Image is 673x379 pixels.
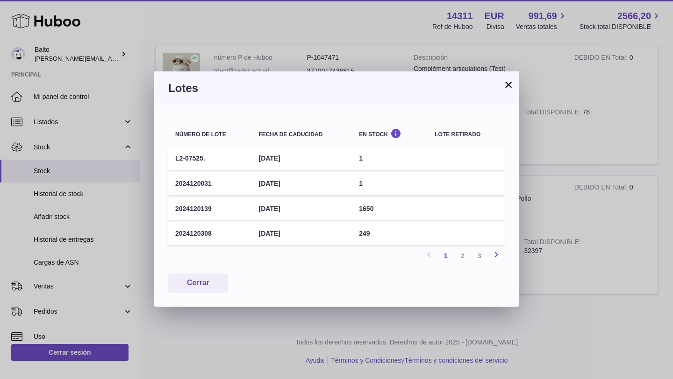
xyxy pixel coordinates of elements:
[168,274,228,293] button: Cerrar
[168,222,251,245] td: 2024120308
[175,132,244,138] div: Número de lote
[359,128,421,137] div: En stock
[352,172,428,195] td: 1
[503,79,514,90] button: ×
[352,197,428,220] td: 1650
[168,172,251,195] td: 2024120031
[352,147,428,170] td: 1
[251,222,352,245] td: [DATE]
[251,197,352,220] td: [DATE]
[251,172,352,195] td: [DATE]
[352,222,428,245] td: 249
[251,147,352,170] td: [DATE]
[454,247,471,264] a: 2
[168,147,251,170] td: L2-07525.
[435,132,498,138] div: Lote retirado
[471,247,488,264] a: 3
[168,197,251,220] td: 2024120139
[258,132,345,138] div: Fecha de caducidad
[437,247,454,264] a: 1
[168,81,505,96] h3: Lotes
